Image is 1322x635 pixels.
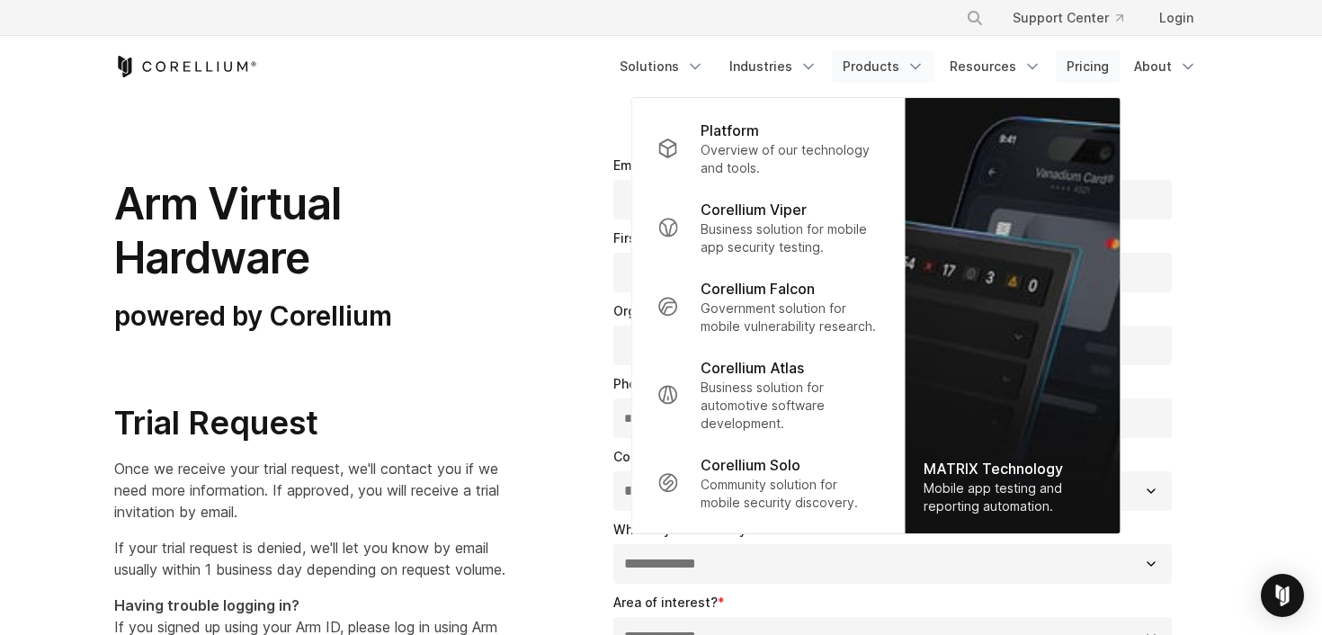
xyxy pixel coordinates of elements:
[701,454,800,476] p: Corellium Solo
[114,596,299,614] strong: Having trouble logging in?
[613,595,718,610] span: Area of interest?
[613,522,754,537] span: What is your industry?
[906,98,1121,533] a: MATRIX Technology Mobile app testing and reporting automation.
[114,300,505,334] h3: powered by Corellium
[613,449,710,464] span: Country/Region
[832,50,935,83] a: Products
[114,460,499,521] span: Once we receive your trial request, we'll contact you if we need more information. If approved, y...
[701,278,815,300] p: Corellium Falcon
[1123,50,1208,83] a: About
[1261,574,1304,617] div: Open Intercom Messenger
[613,303,730,318] span: Organization name
[944,2,1208,34] div: Navigation Menu
[114,56,257,77] a: Corellium Home
[701,379,880,433] p: Business solution for automotive software development.
[609,50,715,83] a: Solutions
[643,109,894,188] a: Platform Overview of our technology and tools.
[613,376,703,391] span: Phone number
[643,346,894,443] a: Corellium Atlas Business solution for automotive software development.
[924,479,1103,515] div: Mobile app testing and reporting automation.
[701,141,880,177] p: Overview of our technology and tools.
[998,2,1138,34] a: Support Center
[613,157,647,173] span: Email
[906,98,1121,533] img: Matrix_WebNav_1x
[701,220,880,256] p: Business solution for mobile app security testing.
[959,2,991,34] button: Search
[643,267,894,346] a: Corellium Falcon Government solution for mobile vulnerability research.
[701,476,880,512] p: Community solution for mobile security discovery.
[114,539,505,578] span: If your trial request is denied, we'll let you know by email usually within 1 business day depend...
[701,300,880,335] p: Government solution for mobile vulnerability research.
[1056,50,1120,83] a: Pricing
[114,403,505,443] h2: Trial Request
[643,188,894,267] a: Corellium Viper Business solution for mobile app security testing.
[701,357,804,379] p: Corellium Atlas
[924,458,1103,479] div: MATRIX Technology
[1145,2,1208,34] a: Login
[114,177,505,285] h1: Arm Virtual Hardware
[701,120,759,141] p: Platform
[701,199,807,220] p: Corellium Viper
[939,50,1052,83] a: Resources
[609,50,1208,83] div: Navigation Menu
[643,443,894,523] a: Corellium Solo Community solution for mobile security discovery.
[613,230,679,246] span: First name
[719,50,828,83] a: Industries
